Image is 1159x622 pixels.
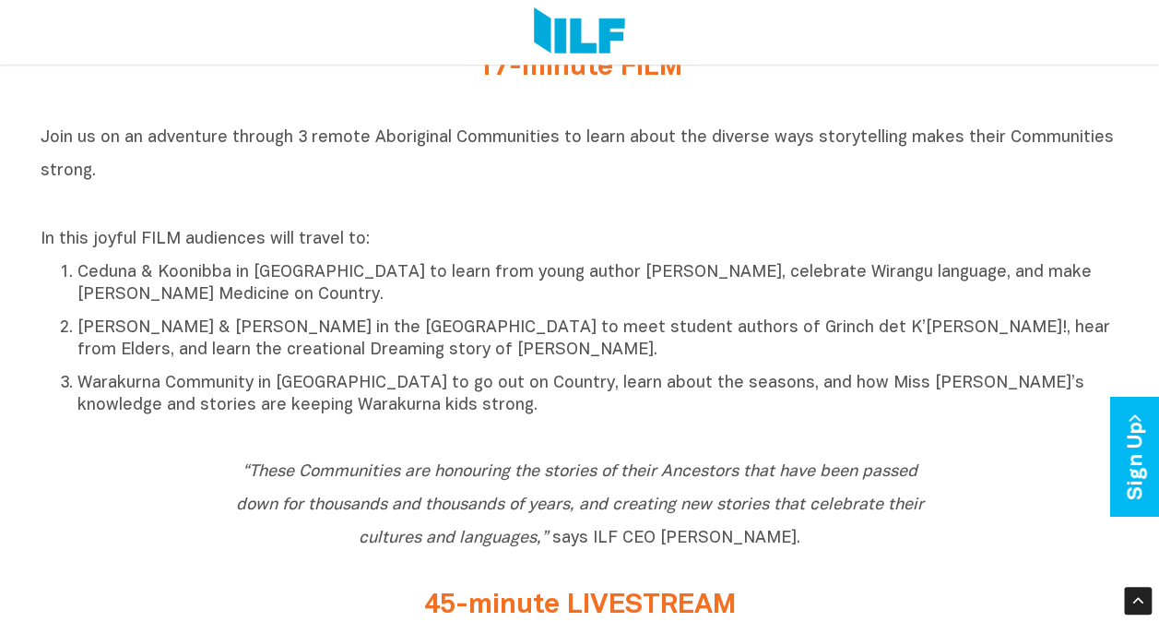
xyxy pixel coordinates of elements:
p: In this joyful FILM audiences will travel to: [41,229,1119,251]
i: “These Communities are honouring the stories of their Ancestors that have been passed down for th... [236,464,924,546]
img: Logo [534,7,625,57]
p: [PERSON_NAME] & [PERSON_NAME] in the [GEOGRAPHIC_DATA] to meet student authors of Grinch det K’[P... [77,317,1119,362]
span: Join us on an adventure through 3 remote Aboriginal Communities to learn about the diverse ways s... [41,130,1114,179]
div: Scroll Back to Top [1124,587,1152,615]
p: Warakurna Community in [GEOGRAPHIC_DATA] to go out on Country, learn about the seasons, and how M... [77,373,1119,417]
p: Ceduna & Koonibba in [GEOGRAPHIC_DATA] to learn from young author [PERSON_NAME], celebrate Wirang... [77,262,1119,306]
h2: 17-minute FILM [234,53,926,83]
span: says ILF CEO [PERSON_NAME]. [236,464,924,546]
h2: 45-minute LIVESTREAM [234,591,926,621]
